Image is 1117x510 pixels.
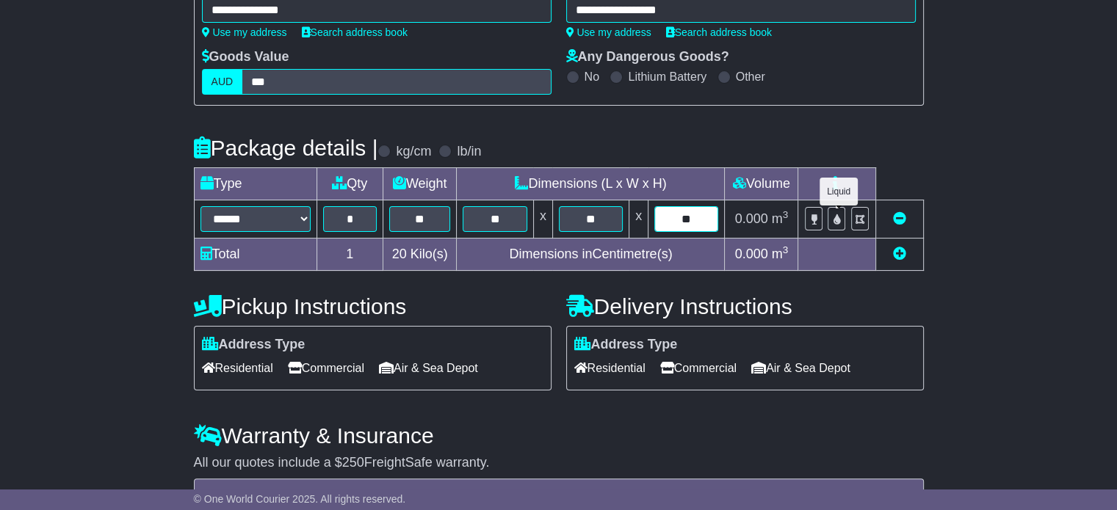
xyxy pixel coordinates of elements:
sup: 3 [783,209,789,220]
h4: Delivery Instructions [566,294,924,318]
td: Qty [317,168,383,200]
a: Add new item [893,247,906,261]
div: Unusual shape [823,178,896,205]
td: Volume [725,168,798,200]
td: x [629,200,648,238]
td: 1 [317,238,383,271]
label: Address Type [202,337,306,353]
label: kg/cm [396,144,431,160]
a: Remove this item [893,211,906,226]
span: 250 [342,455,364,470]
span: © One World Courier 2025. All rights reserved. [194,493,406,505]
td: Weight [383,168,457,200]
td: Total [194,238,317,271]
span: 0.000 [735,211,768,226]
span: Residential [574,357,646,379]
label: lb/in [457,144,481,160]
td: Type [194,168,317,200]
label: Other [736,70,765,84]
h4: Pickup Instructions [194,294,552,318]
span: 20 [392,247,407,261]
label: Any Dangerous Goods? [566,49,729,65]
span: 0.000 [735,247,768,261]
h4: Package details | [194,136,378,160]
span: m [772,247,789,261]
span: Residential [202,357,273,379]
a: Use my address [202,26,287,38]
span: m [772,211,789,226]
h4: Warranty & Insurance [194,423,924,448]
div: Liquid [820,178,858,205]
td: x [533,200,552,238]
span: Commercial [288,357,364,379]
span: Air & Sea Depot [751,357,850,379]
label: Lithium Battery [628,70,706,84]
a: Search address book [302,26,408,38]
a: Search address book [666,26,772,38]
div: All our quotes include a $ FreightSafe warranty. [194,455,924,471]
sup: 3 [783,244,789,255]
td: Kilo(s) [383,238,457,271]
label: Goods Value [202,49,289,65]
td: Dimensions (L x W x H) [457,168,725,200]
label: Address Type [574,337,678,353]
span: Commercial [660,357,737,379]
label: AUD [202,69,243,95]
span: Air & Sea Depot [379,357,478,379]
td: Dimensions in Centimetre(s) [457,238,725,271]
label: No [585,70,599,84]
a: Use my address [566,26,651,38]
